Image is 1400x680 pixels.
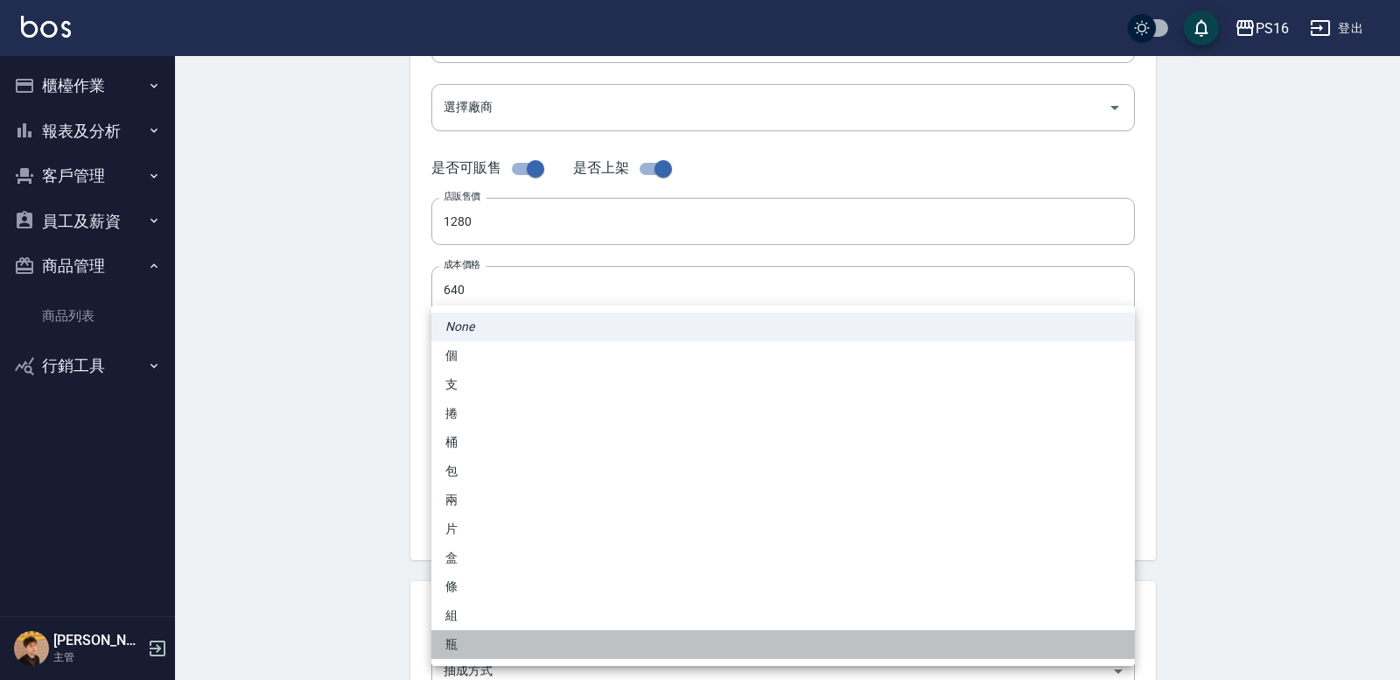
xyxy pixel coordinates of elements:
em: None [445,318,474,336]
li: 條 [431,572,1135,601]
li: 盒 [431,543,1135,572]
li: 組 [431,601,1135,630]
li: 桶 [431,428,1135,457]
li: 瓶 [431,630,1135,659]
li: 個 [431,341,1135,370]
li: 片 [431,515,1135,543]
li: 捲 [431,399,1135,428]
li: 兩 [431,486,1135,515]
li: 支 [431,370,1135,399]
li: 包 [431,457,1135,486]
